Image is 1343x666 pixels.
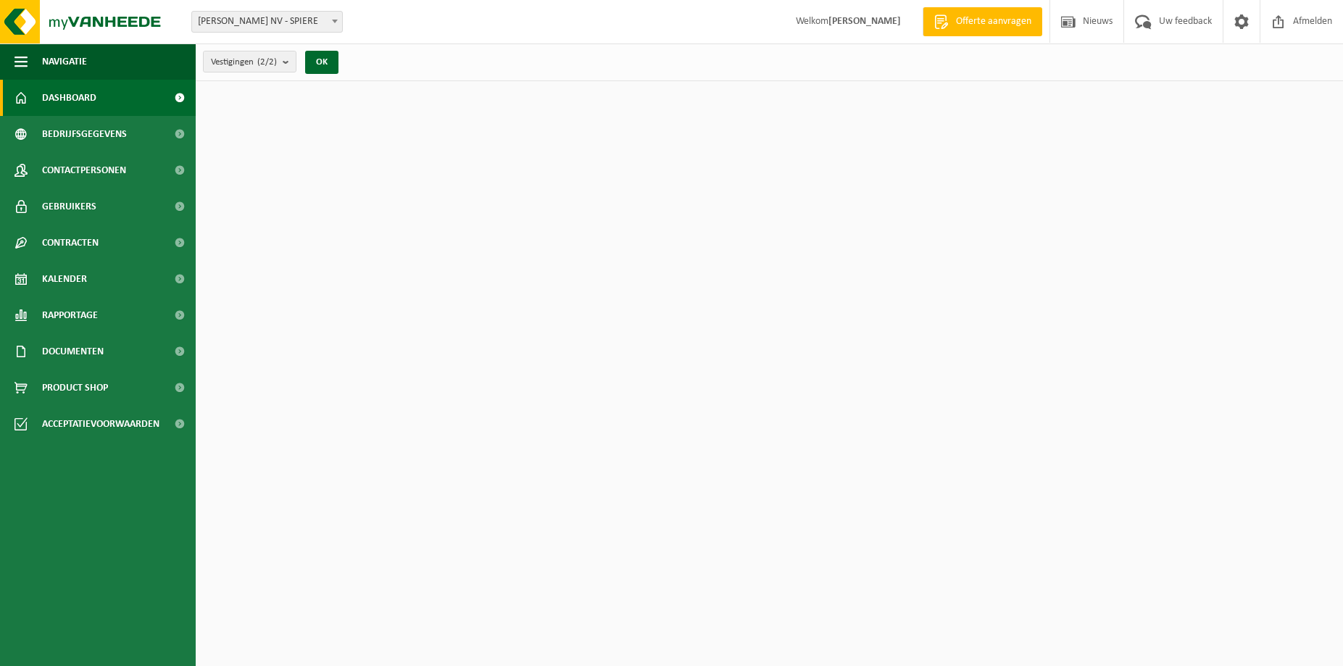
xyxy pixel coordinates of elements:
[42,80,96,116] span: Dashboard
[828,16,901,27] strong: [PERSON_NAME]
[42,406,159,442] span: Acceptatievoorwaarden
[7,634,242,666] iframe: chat widget
[257,57,277,67] count: (2/2)
[952,14,1035,29] span: Offerte aanvragen
[192,12,342,32] span: VINCENT SHEPPARD NV - SPIERE
[42,370,108,406] span: Product Shop
[42,43,87,80] span: Navigatie
[305,51,338,74] button: OK
[211,51,277,73] span: Vestigingen
[42,297,98,333] span: Rapportage
[203,51,296,72] button: Vestigingen(2/2)
[42,333,104,370] span: Documenten
[42,152,126,188] span: Contactpersonen
[42,261,87,297] span: Kalender
[42,116,127,152] span: Bedrijfsgegevens
[42,225,99,261] span: Contracten
[191,11,343,33] span: VINCENT SHEPPARD NV - SPIERE
[923,7,1042,36] a: Offerte aanvragen
[42,188,96,225] span: Gebruikers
